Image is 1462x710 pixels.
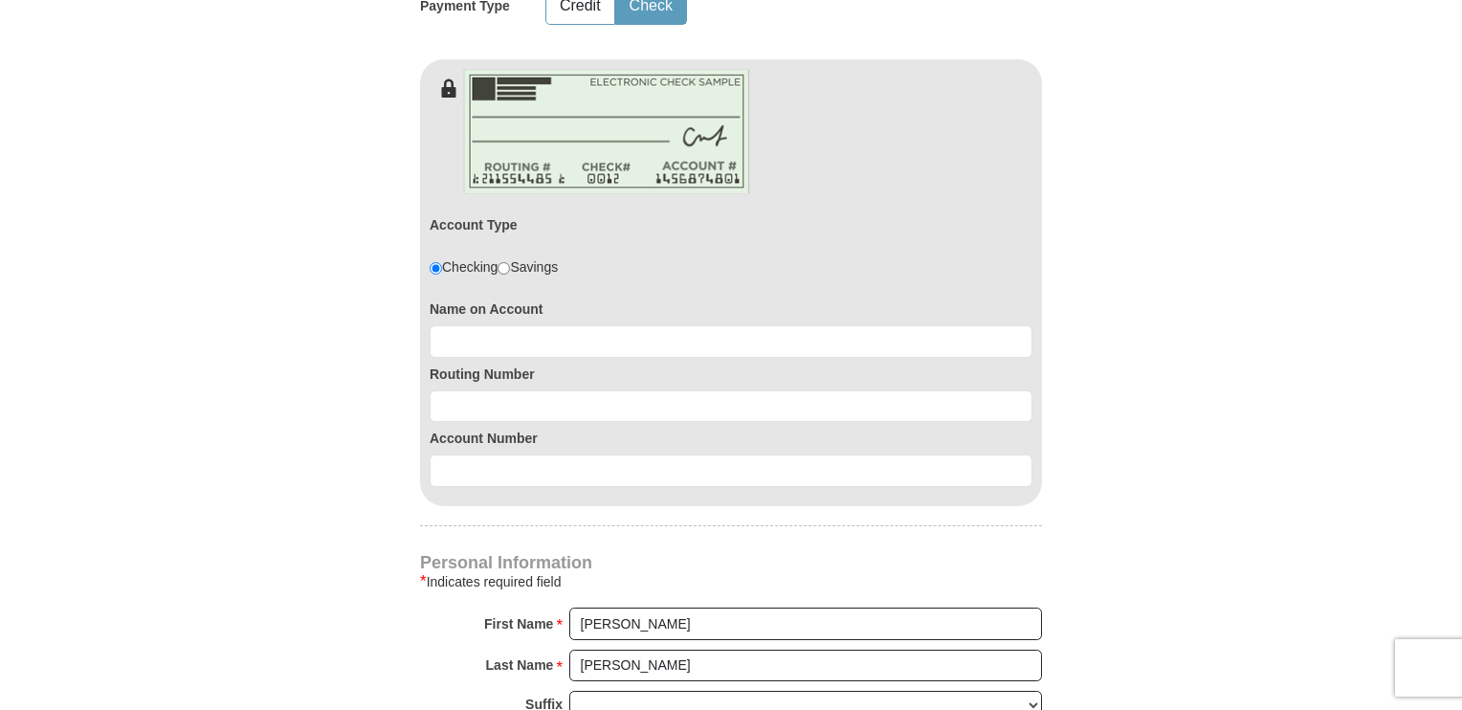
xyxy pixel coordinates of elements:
[430,215,518,234] label: Account Type
[430,429,1032,448] label: Account Number
[430,257,558,277] div: Checking Savings
[463,69,750,194] img: check-en.png
[420,570,1042,593] div: Indicates required field
[486,652,554,678] strong: Last Name
[484,610,553,637] strong: First Name
[420,555,1042,570] h4: Personal Information
[430,300,1032,319] label: Name on Account
[430,365,1032,384] label: Routing Number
